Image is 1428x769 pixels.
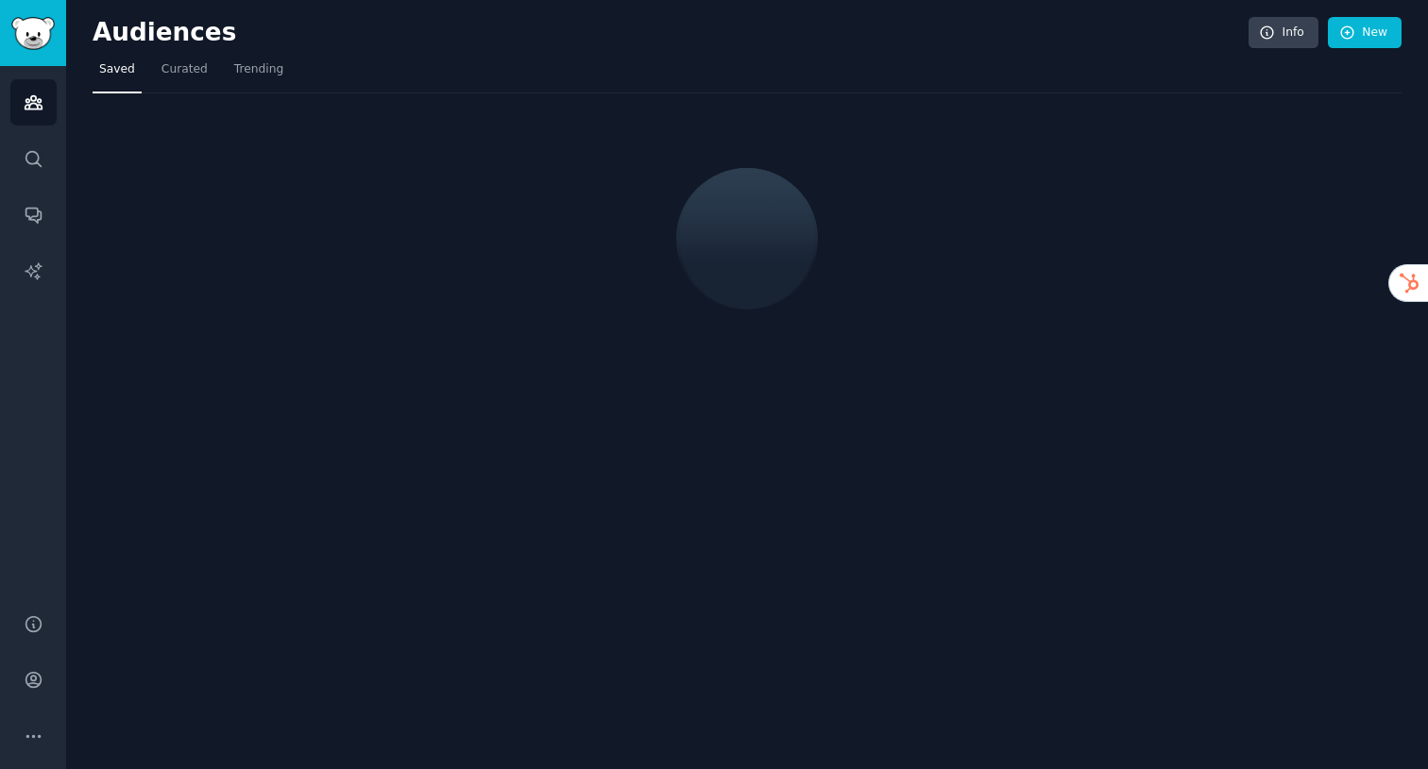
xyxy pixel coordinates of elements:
a: Trending [228,55,290,93]
a: Curated [155,55,214,93]
span: Saved [99,61,135,78]
img: GummySearch logo [11,17,55,50]
span: Trending [234,61,283,78]
a: Info [1249,17,1318,49]
a: Saved [93,55,142,93]
h2: Audiences [93,18,1249,48]
span: Curated [161,61,208,78]
a: New [1328,17,1402,49]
